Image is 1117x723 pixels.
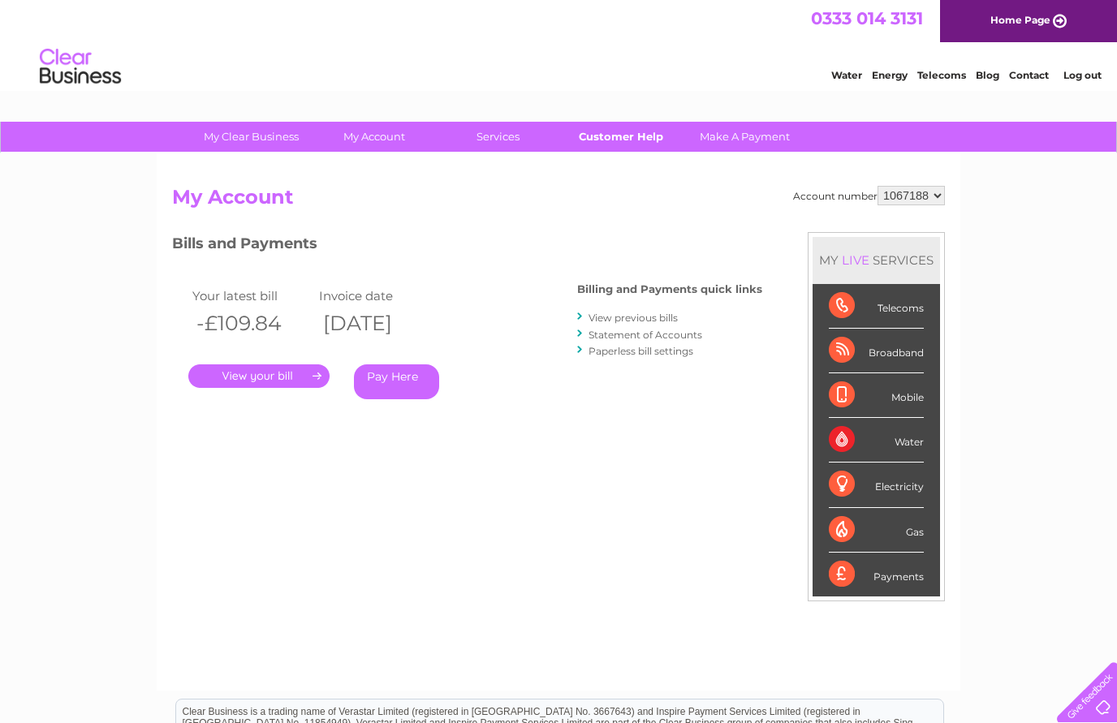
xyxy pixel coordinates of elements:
[829,373,924,418] div: Mobile
[188,307,315,340] th: -£109.84
[589,345,693,357] a: Paperless bill settings
[678,122,812,152] a: Make A Payment
[308,122,442,152] a: My Account
[829,508,924,553] div: Gas
[811,8,923,28] a: 0333 014 3131
[431,122,565,152] a: Services
[315,307,442,340] th: [DATE]
[917,69,966,81] a: Telecoms
[176,9,943,79] div: Clear Business is a trading name of Verastar Limited (registered in [GEOGRAPHIC_DATA] No. 3667643...
[184,122,318,152] a: My Clear Business
[839,252,873,268] div: LIVE
[976,69,999,81] a: Blog
[315,285,442,307] td: Invoice date
[589,312,678,324] a: View previous bills
[829,418,924,463] div: Water
[172,186,945,217] h2: My Account
[829,284,924,329] div: Telecoms
[1009,69,1049,81] a: Contact
[829,463,924,507] div: Electricity
[188,364,330,388] a: .
[589,329,702,341] a: Statement of Accounts
[831,69,862,81] a: Water
[172,232,762,260] h3: Bills and Payments
[872,69,908,81] a: Energy
[188,285,315,307] td: Your latest bill
[577,283,762,295] h4: Billing and Payments quick links
[829,553,924,596] div: Payments
[813,237,940,283] div: MY SERVICES
[554,122,688,152] a: Customer Help
[1063,69,1102,81] a: Log out
[829,329,924,373] div: Broadband
[354,364,439,399] a: Pay Here
[793,186,945,205] div: Account number
[39,42,122,92] img: logo.png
